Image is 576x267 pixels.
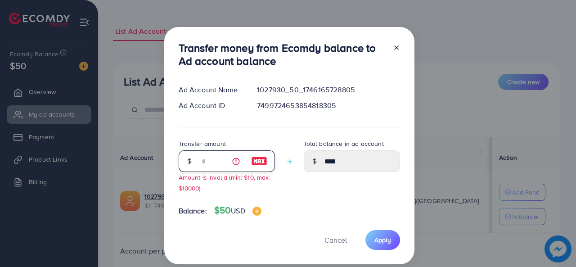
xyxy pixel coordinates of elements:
[231,206,245,216] span: USD
[171,100,250,111] div: Ad Account ID
[179,173,270,192] small: Amount is invalid (min: $10, max: $10000)
[250,100,407,111] div: 7499724653854818305
[252,207,261,216] img: image
[324,235,347,245] span: Cancel
[313,230,358,249] button: Cancel
[250,85,407,95] div: 1027930_50_1746165728805
[171,85,250,95] div: Ad Account Name
[251,156,267,167] img: image
[374,235,391,244] span: Apply
[179,41,386,68] h3: Transfer money from Ecomdy balance to Ad account balance
[179,139,226,148] label: Transfer amount
[179,206,207,216] span: Balance:
[304,139,384,148] label: Total balance in ad account
[365,230,400,249] button: Apply
[214,205,261,216] h4: $50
